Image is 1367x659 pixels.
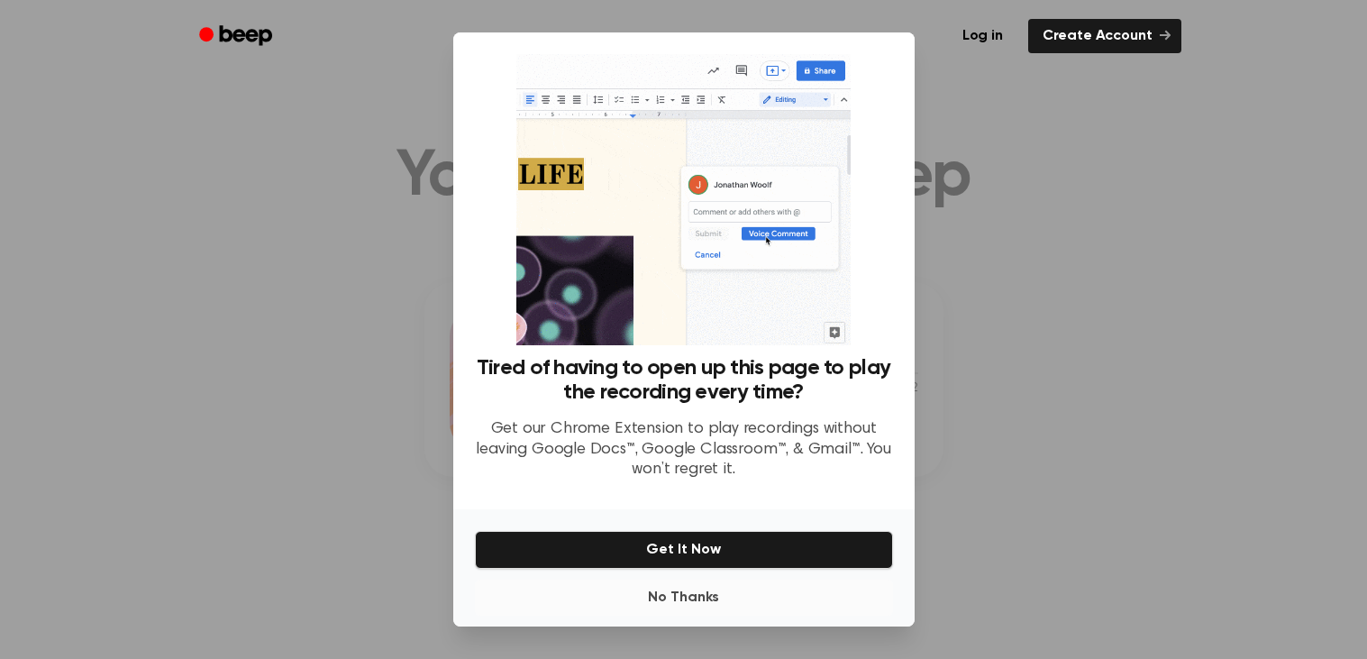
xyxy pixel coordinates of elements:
[475,580,893,616] button: No Thanks
[1028,19,1181,53] a: Create Account
[516,54,851,345] img: Beep extension in action
[475,419,893,481] p: Get our Chrome Extension to play recordings without leaving Google Docs™, Google Classroom™, & Gm...
[475,531,893,569] button: Get It Now
[475,356,893,405] h3: Tired of having to open up this page to play the recording every time?
[187,19,288,54] a: Beep
[948,19,1017,53] a: Log in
